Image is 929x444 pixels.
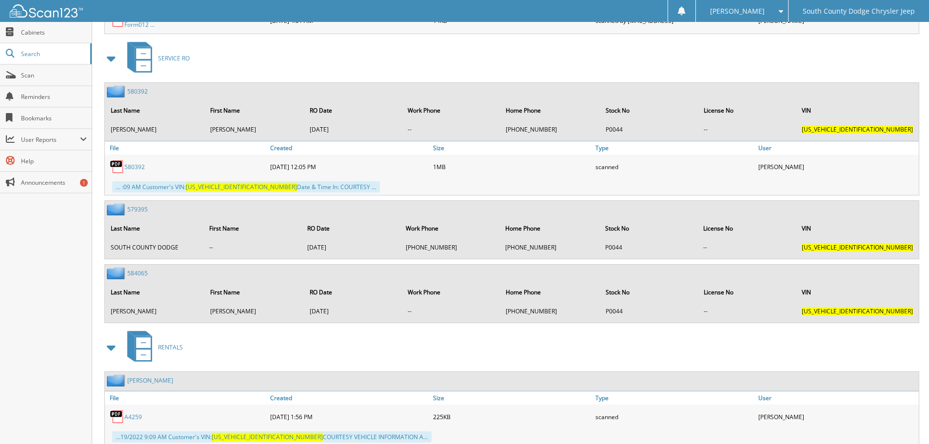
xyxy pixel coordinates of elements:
td: [PHONE_NUMBER] [401,239,500,255]
a: File [105,141,268,154]
a: 584065 [127,269,148,277]
th: Last Name [106,218,203,238]
td: P0044 [601,303,698,319]
div: [DATE] 1:56 PM [268,407,431,426]
span: [US_VEHICLE_IDENTIFICATION_NUMBER] [212,433,323,441]
th: Stock No [601,100,698,120]
td: P0044 [601,121,698,137]
img: scan123-logo-white.svg [10,4,83,18]
span: RENTALS [158,343,183,351]
a: Type [593,391,756,405]
a: Created [268,141,431,154]
div: scanned [593,157,756,176]
a: Size [431,141,593,154]
a: 579395 [127,205,148,213]
td: [PERSON_NAME] [205,303,304,319]
td: [PHONE_NUMBER] [501,121,599,137]
span: Help [21,157,87,165]
img: folder2.png [107,203,127,215]
span: [US_VEHICLE_IDENTIFICATION_NUMBER] [802,243,913,251]
td: SOUTH COUNTY DODGE [106,239,203,255]
th: First Name [204,218,301,238]
td: [DATE] [305,121,402,137]
a: User [756,141,919,154]
div: ...19/2022 9:09 AM Customer's VIN: COURTESY VEHICLE INFORMATION A... [112,431,432,443]
span: Bookmarks [21,114,87,122]
th: License No [698,218,796,238]
a: RENTALS [121,328,183,367]
span: Search [21,50,85,58]
a: Type [593,141,756,154]
div: 1MB [431,157,593,176]
span: Scan [21,71,87,79]
th: VIN [797,100,918,120]
td: -- [403,121,500,137]
th: Home Phone [501,100,599,120]
a: A4259 [124,413,142,421]
a: 580392 [127,87,148,96]
th: Work Phone [403,100,500,120]
th: RO Date [305,282,402,302]
th: Work Phone [403,282,500,302]
span: SERVICE RO [158,54,190,62]
div: 1 [80,179,88,187]
th: Stock No [601,282,698,302]
td: -- [204,239,301,255]
td: -- [403,303,500,319]
td: [PERSON_NAME] [106,121,204,137]
span: Announcements [21,178,87,187]
td: [DATE] [305,303,402,319]
a: SERVICE RO [121,39,190,77]
a: File [105,391,268,405]
th: Home Phone [501,282,599,302]
td: [PHONE_NUMBER] [500,239,599,255]
th: VIN [797,282,918,302]
span: Reminders [21,93,87,101]
div: [PERSON_NAME] [756,407,919,426]
th: Home Phone [500,218,599,238]
div: 225KB [431,407,593,426]
div: scanned [593,407,756,426]
td: [DATE] [302,239,400,255]
div: [PERSON_NAME] [756,157,919,176]
td: P0044 [600,239,697,255]
th: RO Date [302,218,400,238]
th: License No [699,100,796,120]
iframe: Chat Widget [880,397,929,444]
th: Work Phone [401,218,500,238]
img: PDF.png [110,159,124,174]
div: ... :09 AM Customer's VIN: Date & Time In: COURTESY ... [112,181,380,193]
a: Created [268,391,431,405]
div: [DATE] 12:05 PM [268,157,431,176]
th: First Name [205,100,304,120]
td: [PERSON_NAME] [106,303,204,319]
th: VIN [797,218,918,238]
span: [US_VEHICLE_IDENTIFICATION_NUMBER] [802,307,913,315]
td: -- [699,303,796,319]
th: License No [699,282,796,302]
th: Last Name [106,100,204,120]
th: Last Name [106,282,204,302]
span: [US_VEHICLE_IDENTIFICATION_NUMBER] [802,125,913,134]
span: Cabinets [21,28,87,37]
td: -- [698,239,796,255]
td: [PHONE_NUMBER] [501,303,599,319]
span: User Reports [21,135,80,144]
img: folder2.png [107,374,127,386]
img: folder2.png [107,267,127,279]
a: [PERSON_NAME] [127,376,173,385]
span: South County Dodge Chrysler Jeep [803,8,915,14]
a: User [756,391,919,405]
th: First Name [205,282,304,302]
span: [PERSON_NAME] [710,8,765,14]
td: -- [699,121,796,137]
span: [US_VEHICLE_IDENTIFICATION_NUMBER] [186,183,297,191]
th: RO Date [305,100,402,120]
img: folder2.png [107,85,127,97]
a: Size [431,391,593,405]
img: PDF.png [110,409,124,424]
td: [PERSON_NAME] [205,121,304,137]
th: Stock No [600,218,697,238]
a: 580392 [124,163,145,171]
